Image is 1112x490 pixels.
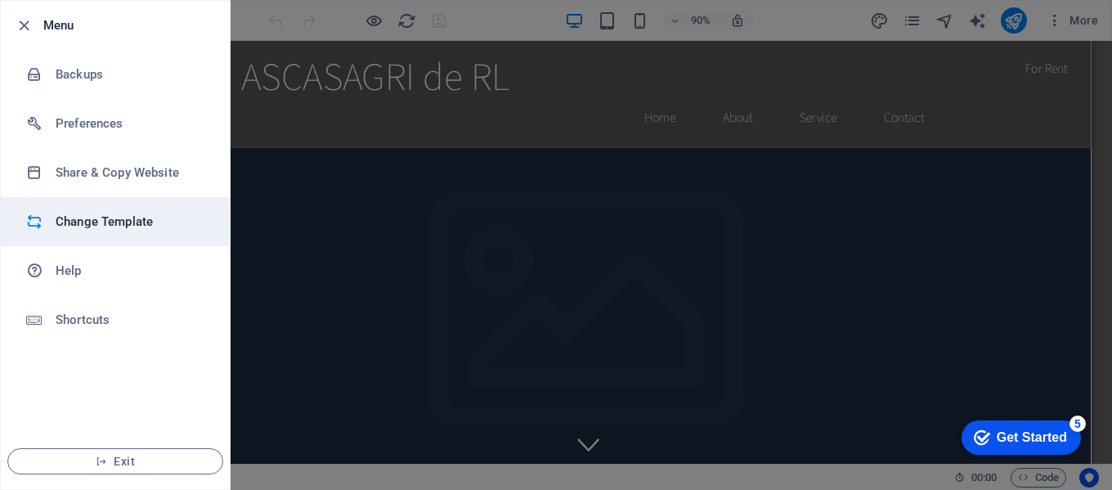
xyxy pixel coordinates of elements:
[56,310,207,330] h6: Shortcuts
[21,455,209,468] span: Exit
[7,448,223,474] button: Exit
[1,246,230,295] a: Help
[56,261,207,281] h6: Help
[48,18,119,33] div: Get Started
[38,465,58,470] button: 3
[121,3,137,20] div: 5
[56,163,207,182] h6: Share & Copy Website
[56,65,207,84] h6: Backups
[56,114,207,133] h6: Preferences
[13,8,132,43] div: Get Started 5 items remaining, 0% complete
[43,16,217,35] h6: Menu
[1031,13,1104,47] div: For Rent
[56,212,207,232] h6: Change Template
[38,422,58,426] button: 1
[38,443,58,447] button: 2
